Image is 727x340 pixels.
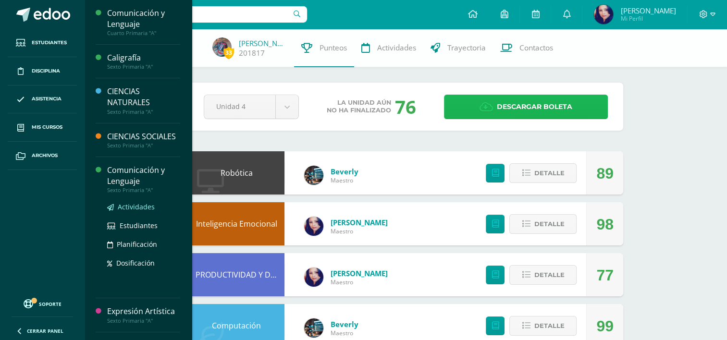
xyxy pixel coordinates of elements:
[594,5,613,24] img: 07244a1671338f8129d0a23ffc39d782.png
[107,142,180,149] div: Sexto Primaria "A"
[331,227,388,235] span: Maestro
[304,318,323,338] img: 34fa802e52f1a7c5000ca845efa31f00.png
[534,215,564,233] span: Detalle
[107,30,180,36] div: Cuarto Primaria "A"
[204,95,298,119] a: Unidad 4
[320,43,347,53] span: Punteos
[27,328,63,334] span: Cerrar panel
[107,52,180,63] div: Caligrafía
[596,203,614,246] div: 98
[377,43,416,53] span: Actividades
[620,6,676,15] span: [PERSON_NAME]
[32,39,67,47] span: Estudiantes
[107,239,180,250] a: Planificación
[107,306,180,324] a: Expresión ArtísticaSexto Primaria "A"
[107,201,180,212] a: Actividades
[120,221,158,230] span: Estudiantes
[239,38,287,48] a: [PERSON_NAME]
[8,29,77,57] a: Estudiantes
[8,113,77,142] a: Mis cursos
[327,99,391,114] span: La unidad aún no ha finalizado
[596,254,614,297] div: 77
[509,163,577,183] button: Detalle
[188,202,284,245] div: Inteligencia Emocional
[331,278,388,286] span: Maestro
[32,95,62,103] span: Asistencia
[493,29,560,67] a: Contactos
[212,37,232,57] img: 0504062480c12e1b7518e0322845d98e.png
[331,218,388,227] a: [PERSON_NAME]
[395,94,416,119] div: 76
[107,86,180,108] div: CIENCIAS NATURALES
[107,187,180,194] div: Sexto Primaria "A"
[447,43,486,53] span: Trayectoria
[331,329,358,337] span: Maestro
[117,240,157,249] span: Planificación
[331,167,358,176] a: Beverly
[534,266,564,284] span: Detalle
[107,317,180,324] div: Sexto Primaria "A"
[519,43,553,53] span: Contactos
[107,306,180,317] div: Expresión Artística
[91,6,307,23] input: Busca un usuario...
[107,131,180,142] div: CIENCIAS SOCIALES
[188,253,284,296] div: PRODUCTIVIDAD Y DESARROLLO
[304,217,323,236] img: e76a579e13c610acdf562ac292c9eab1.png
[509,316,577,336] button: Detalle
[534,317,564,335] span: Detalle
[32,123,62,131] span: Mis cursos
[444,95,608,119] a: Descargar boleta
[116,258,155,267] span: Dosificación
[107,131,180,149] a: CIENCIAS SOCIALESSexto Primaria "A"
[107,109,180,115] div: Sexto Primaria "A"
[304,166,323,185] img: 34fa802e52f1a7c5000ca845efa31f00.png
[188,151,284,194] div: Robótica
[107,257,180,268] a: Dosificación
[107,165,180,187] div: Comunicación y Lenguaje
[497,95,572,119] span: Descargar boleta
[354,29,423,67] a: Actividades
[331,268,388,278] a: [PERSON_NAME]
[509,214,577,234] button: Detalle
[423,29,493,67] a: Trayectoria
[107,63,180,70] div: Sexto Primaria "A"
[107,52,180,70] a: CaligrafíaSexto Primaria "A"
[620,14,676,23] span: Mi Perfil
[304,267,323,287] img: e76a579e13c610acdf562ac292c9eab1.png
[107,8,180,36] a: Comunicación y LenguajeCuarto Primaria "A"
[331,319,358,329] a: Beverly
[118,202,155,211] span: Actividades
[107,220,180,231] a: Estudiantes
[8,57,77,85] a: Disciplina
[107,165,180,194] a: Comunicación y LenguajeSexto Primaria "A"
[534,164,564,182] span: Detalle
[596,152,614,195] div: 89
[294,29,354,67] a: Punteos
[8,142,77,170] a: Archivos
[39,301,62,307] span: Soporte
[223,47,234,59] span: 33
[239,48,265,58] a: 201817
[12,297,73,310] a: Soporte
[107,8,180,30] div: Comunicación y Lenguaje
[107,86,180,115] a: CIENCIAS NATURALESSexto Primaria "A"
[8,85,77,114] a: Asistencia
[216,95,263,118] span: Unidad 4
[331,176,358,184] span: Maestro
[32,67,60,75] span: Disciplina
[509,265,577,285] button: Detalle
[32,152,58,159] span: Archivos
